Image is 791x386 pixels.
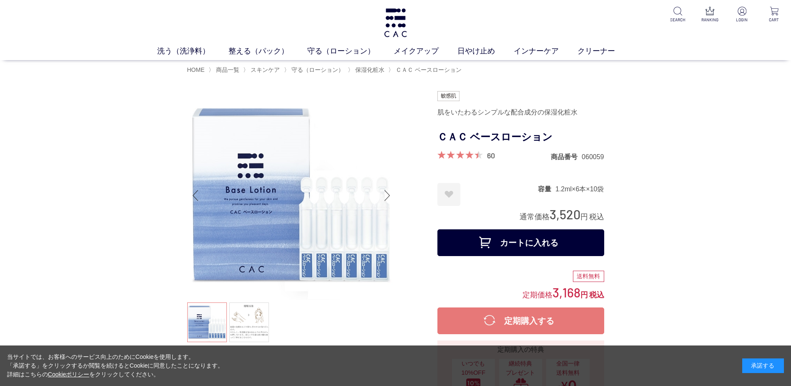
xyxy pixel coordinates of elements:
[522,290,552,299] span: 定期価格
[187,66,205,73] a: HOME
[487,151,495,160] a: 60
[668,7,688,23] a: SEARCH
[700,7,720,23] a: RANKING
[551,152,582,161] dt: 商品番号
[249,66,280,73] a: スキンケア
[187,91,396,300] img: ＣＡＣ ベースローション
[214,66,239,73] a: 商品一覧
[7,353,224,379] div: 当サイトでは、お客様へのサービス向上のためにCookieを使用します。 「承諾する」をクリックするか閲覧を続けるとCookieに同意したことになります。 詳細はこちらの をクリックしてください。
[48,371,90,378] a: Cookieポリシー
[355,66,384,73] span: 保湿化粧水
[441,345,601,355] div: 定期購入の特典
[732,17,752,23] p: LOGIN
[520,213,550,221] span: 通常価格
[396,66,462,73] span: ＣＡＣ ベースローション
[383,8,408,37] img: logo
[437,105,604,119] div: 肌をいたわるシンプルな配合成分の保湿化粧水
[589,291,604,299] span: 税込
[538,185,555,193] dt: 容量
[284,66,346,74] li: 〉
[437,183,460,206] a: お気に入りに登録する
[394,46,457,57] a: メイクアップ
[437,128,604,147] h1: ＣＡＣ ベースローション
[157,46,229,57] a: 洗う（洗浄料）
[578,46,634,57] a: クリーナー
[379,179,396,212] div: Next slide
[251,66,280,73] span: スキンケア
[764,17,784,23] p: CART
[437,229,604,256] button: カートに入れる
[437,307,604,334] button: 定期購入する
[208,66,241,74] li: 〉
[437,91,460,101] img: 敏感肌
[354,66,384,73] a: 保湿化粧水
[552,284,580,300] span: 3,168
[290,66,344,73] a: 守る（ローション）
[550,206,580,222] span: 3,520
[668,17,688,23] p: SEARCH
[187,179,204,212] div: Previous slide
[394,66,462,73] a: ＣＡＣ ベースローション
[582,152,604,161] dd: 060059
[573,271,604,282] div: 送料無料
[514,46,578,57] a: インナーケア
[457,46,514,57] a: 日やけ止め
[580,213,588,221] span: 円
[589,213,604,221] span: 税込
[764,7,784,23] a: CART
[229,46,307,57] a: 整える（パック）
[291,66,344,73] span: 守る（ローション）
[307,46,394,57] a: 守る（ローション）
[580,291,588,299] span: 円
[732,7,752,23] a: LOGIN
[348,66,387,74] li: 〉
[742,358,784,373] div: 承諾する
[700,17,720,23] p: RANKING
[216,66,239,73] span: 商品一覧
[243,66,282,74] li: 〉
[388,66,464,74] li: 〉
[555,185,604,193] dd: 1.2ml×6本×10袋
